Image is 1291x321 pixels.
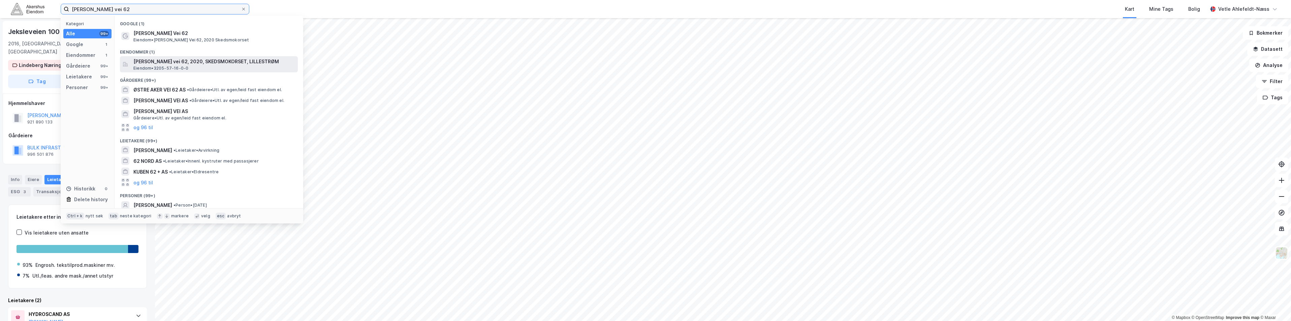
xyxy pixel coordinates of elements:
[115,72,303,84] div: Gårdeiere (99+)
[1256,75,1288,88] button: Filter
[115,16,303,28] div: Google (1)
[8,296,147,305] div: Leietakere (2)
[32,272,113,280] div: Utl./leas. andre mask./annet utstyr
[1249,59,1288,72] button: Analyse
[1257,289,1291,321] div: Kontrollprogram for chat
[99,31,109,36] div: 99+
[169,169,219,175] span: Leietaker • Eldresentre
[69,4,241,14] input: Søk på adresse, matrikkel, gårdeiere, leietakere eller personer
[133,29,295,37] span: [PERSON_NAME] Vei 62
[120,213,152,219] div: neste kategori
[1149,5,1173,13] div: Mine Tags
[174,148,219,153] span: Leietaker • Avvirkning
[133,37,249,43] span: Eiendom • [PERSON_NAME] Vei 62, 2020 Skedsmokorset
[23,261,33,269] div: 93%
[187,87,282,93] span: Gårdeiere • Utl. av egen/leid fast eiendom el.
[1192,315,1224,320] a: OpenStreetMap
[103,186,109,191] div: 0
[133,97,188,105] span: [PERSON_NAME] VEI AS
[103,42,109,47] div: 1
[21,188,28,195] div: 3
[1243,26,1288,40] button: Bokmerker
[189,98,284,103] span: Gårdeiere • Utl. av egen/leid fast eiendom el.
[1257,91,1288,104] button: Tags
[66,83,88,92] div: Personer
[187,87,189,92] span: •
[8,187,31,197] div: ESG
[163,158,259,164] span: Leietaker • Innenl. kystruter med passasjerer
[27,119,53,125] div: 921 890 133
[174,148,176,153] span: •
[25,229,89,237] div: Vis leietakere uten ansatte
[99,85,109,90] div: 99+
[163,158,165,164] span: •
[133,146,172,154] span: [PERSON_NAME]
[66,30,75,38] div: Alle
[103,52,109,58] div: 1
[27,152,54,157] div: 996 501 876
[1172,315,1190,320] a: Mapbox
[99,74,109,79] div: 99+
[29,310,129,318] div: HYDROSCAND AS
[133,66,188,71] span: Eiendom • 3205-57-16-0-0
[133,58,295,66] span: [PERSON_NAME] vei 62, 2020, SKEDSMOKORSET, LILLESTRØM
[1247,42,1288,56] button: Datasett
[8,99,147,107] div: Hjemmelshaver
[171,213,189,219] div: markere
[108,213,119,219] div: tab
[133,201,172,209] span: [PERSON_NAME]
[8,132,147,140] div: Gårdeiere
[66,40,83,48] div: Google
[227,213,241,219] div: avbryt
[99,63,109,69] div: 99+
[1188,5,1200,13] div: Bolig
[23,272,30,280] div: 7%
[66,73,92,81] div: Leietakere
[66,21,112,26] div: Kategori
[19,61,82,69] div: Lindeberg Næringsområde
[25,175,42,184] div: Eiere
[66,213,84,219] div: Ctrl + k
[1275,247,1288,259] img: Z
[189,98,191,103] span: •
[1226,315,1259,320] a: Improve this map
[133,107,295,115] span: [PERSON_NAME] VEI AS
[115,133,303,145] div: Leietakere (99+)
[8,175,22,184] div: Info
[174,203,176,208] span: •
[44,175,82,184] div: Leietakere
[11,3,44,15] img: akershus-eiendom-logo.9091f326c980b4bce74ccdd9f866810c.svg
[1257,289,1291,321] iframe: Chat Widget
[133,168,168,176] span: KUBEN 62 + AS
[66,62,90,70] div: Gårdeiere
[66,185,95,193] div: Historikk
[133,123,153,132] button: og 96 til
[216,213,226,219] div: esc
[8,75,66,88] button: Tag
[133,86,186,94] span: ØSTRE AKER VEI 62 AS
[86,213,103,219] div: nytt søk
[35,261,115,269] div: Engrosh. tekstilprod.maskiner mv.
[33,187,80,197] div: Transaksjoner
[1218,5,1269,13] div: Vetle Ahlefeldt-Næss
[133,178,153,186] button: og 96 til
[133,157,162,165] span: 62 NORD AS
[115,188,303,200] div: Personer (99+)
[8,26,61,37] div: Jeksleveien 100
[17,213,138,221] div: Leietakere etter industri
[169,169,171,174] span: •
[174,203,207,208] span: Person • [DATE]
[8,40,108,56] div: 2016, [GEOGRAPHIC_DATA], [GEOGRAPHIC_DATA]
[201,213,210,219] div: velg
[1125,5,1134,13] div: Kart
[74,195,108,204] div: Delete history
[133,115,226,121] span: Gårdeiere • Utl. av egen/leid fast eiendom el.
[66,51,95,59] div: Eiendommer
[115,44,303,56] div: Eiendommer (1)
